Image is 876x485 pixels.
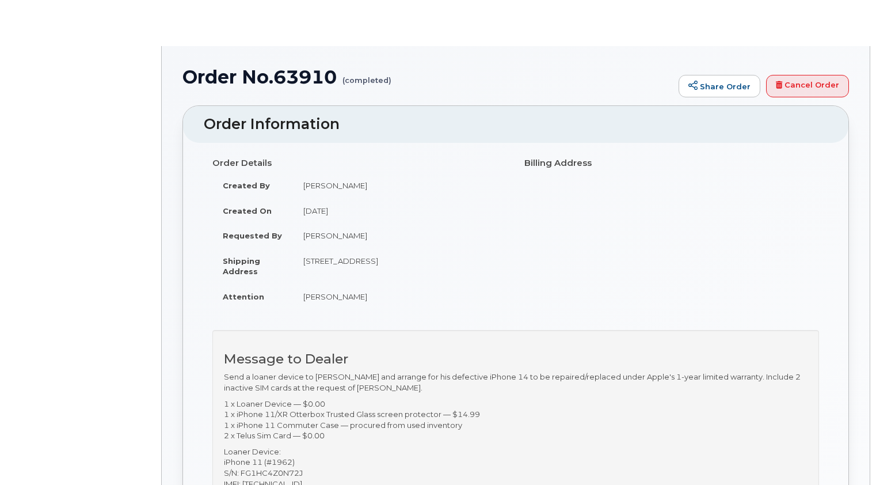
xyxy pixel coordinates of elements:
[293,173,507,198] td: [PERSON_NAME]
[293,198,507,223] td: [DATE]
[204,116,828,132] h2: Order Information
[223,231,282,240] strong: Requested By
[679,75,760,98] a: Share Order
[223,256,260,276] strong: Shipping Address
[182,67,673,87] h1: Order No.63910
[224,399,808,441] p: 1 x Loaner Device — $0.00 1 x iPhone 11/XR Otterbox Trusted Glass screen protector — $14.99 1 x i...
[342,67,391,85] small: (completed)
[223,292,264,301] strong: Attention
[293,248,507,284] td: [STREET_ADDRESS]
[212,158,507,168] h4: Order Details
[224,372,808,393] p: Send a loaner device to [PERSON_NAME] and arrange for his defective iPhone 14 to be repaired/repl...
[293,284,507,309] td: [PERSON_NAME]
[223,206,272,215] strong: Created On
[223,181,270,190] strong: Created By
[224,352,808,366] h3: Message to Dealer
[524,158,819,168] h4: Billing Address
[293,223,507,248] td: [PERSON_NAME]
[766,75,849,98] a: Cancel Order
